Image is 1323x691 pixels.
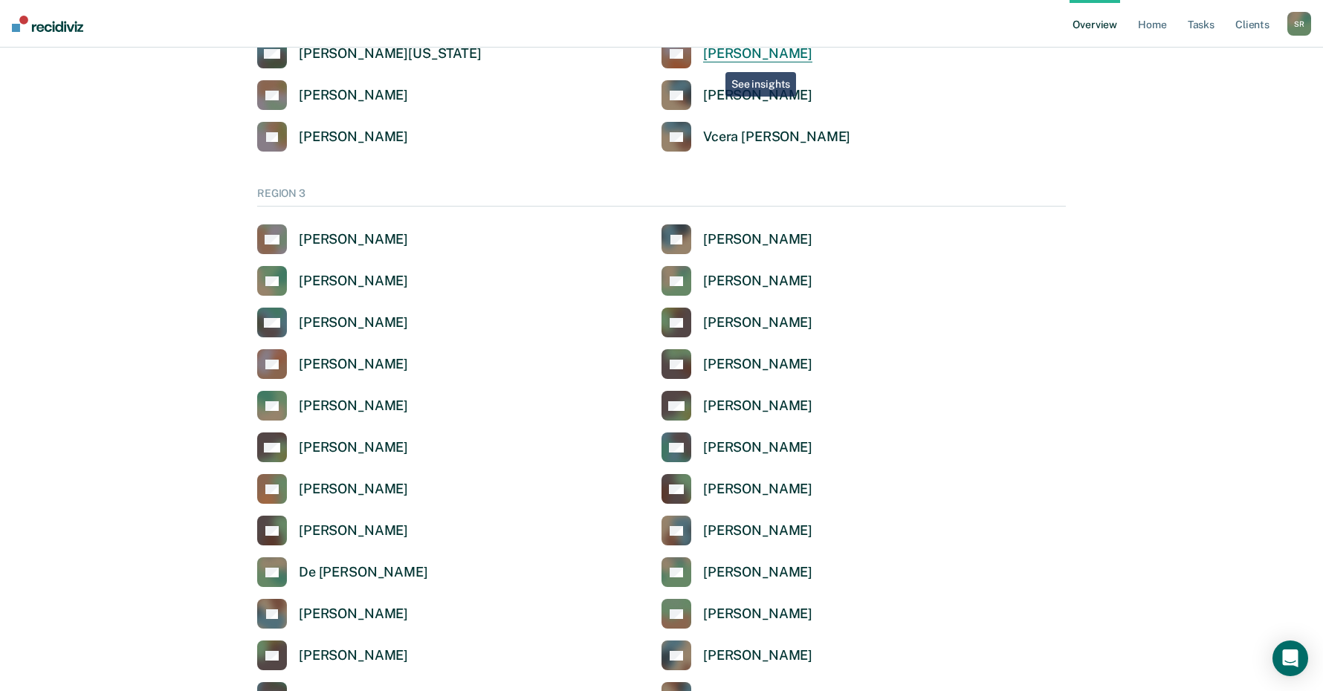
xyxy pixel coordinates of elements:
[299,231,408,248] div: [PERSON_NAME]
[299,356,408,373] div: [PERSON_NAME]
[257,599,408,629] a: [PERSON_NAME]
[257,640,408,670] a: [PERSON_NAME]
[661,349,812,379] a: [PERSON_NAME]
[703,606,812,623] div: [PERSON_NAME]
[299,564,428,581] div: De [PERSON_NAME]
[703,314,812,331] div: [PERSON_NAME]
[299,87,408,104] div: [PERSON_NAME]
[703,398,812,415] div: [PERSON_NAME]
[703,564,812,581] div: [PERSON_NAME]
[299,647,408,664] div: [PERSON_NAME]
[661,122,850,152] a: Vcera [PERSON_NAME]
[661,80,812,110] a: [PERSON_NAME]
[661,432,812,462] a: [PERSON_NAME]
[299,398,408,415] div: [PERSON_NAME]
[703,45,812,62] div: [PERSON_NAME]
[299,439,408,456] div: [PERSON_NAME]
[257,432,408,462] a: [PERSON_NAME]
[661,308,812,337] a: [PERSON_NAME]
[661,557,812,587] a: [PERSON_NAME]
[257,80,408,110] a: [PERSON_NAME]
[257,391,408,421] a: [PERSON_NAME]
[257,516,408,545] a: [PERSON_NAME]
[299,314,408,331] div: [PERSON_NAME]
[703,647,812,664] div: [PERSON_NAME]
[257,187,1066,207] div: REGION 3
[299,606,408,623] div: [PERSON_NAME]
[661,266,812,296] a: [PERSON_NAME]
[299,481,408,498] div: [PERSON_NAME]
[257,266,408,296] a: [PERSON_NAME]
[661,516,812,545] a: [PERSON_NAME]
[703,231,812,248] div: [PERSON_NAME]
[703,87,812,104] div: [PERSON_NAME]
[661,224,812,254] a: [PERSON_NAME]
[257,122,408,152] a: [PERSON_NAME]
[257,39,482,68] a: [PERSON_NAME][US_STATE]
[257,557,428,587] a: De [PERSON_NAME]
[661,640,812,670] a: [PERSON_NAME]
[703,481,812,498] div: [PERSON_NAME]
[1287,12,1311,36] div: S R
[703,273,812,290] div: [PERSON_NAME]
[661,599,812,629] a: [PERSON_NAME]
[257,349,408,379] a: [PERSON_NAME]
[299,129,408,146] div: [PERSON_NAME]
[257,474,408,504] a: [PERSON_NAME]
[1287,12,1311,36] button: SR
[299,522,408,539] div: [PERSON_NAME]
[257,308,408,337] a: [PERSON_NAME]
[661,391,812,421] a: [PERSON_NAME]
[703,522,812,539] div: [PERSON_NAME]
[1272,640,1308,676] div: Open Intercom Messenger
[12,16,83,32] img: Recidiviz
[661,474,812,504] a: [PERSON_NAME]
[703,439,812,456] div: [PERSON_NAME]
[703,129,850,146] div: Vcera [PERSON_NAME]
[703,356,812,373] div: [PERSON_NAME]
[299,273,408,290] div: [PERSON_NAME]
[661,39,812,68] a: [PERSON_NAME]
[257,224,408,254] a: [PERSON_NAME]
[299,45,482,62] div: [PERSON_NAME][US_STATE]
